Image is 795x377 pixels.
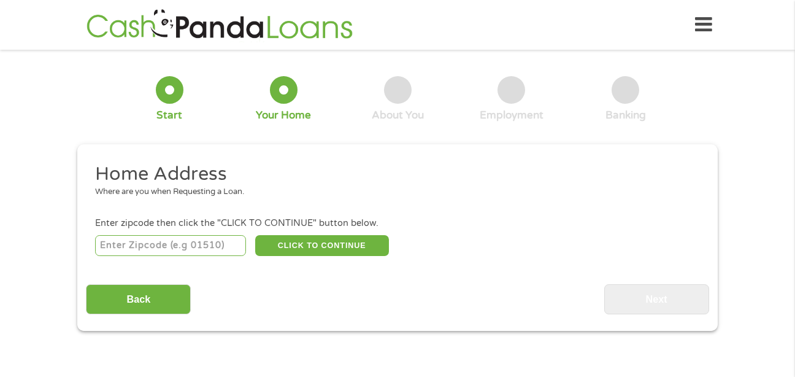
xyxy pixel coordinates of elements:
button: CLICK TO CONTINUE [255,235,389,256]
input: Back [86,284,191,314]
input: Next [604,284,709,314]
input: Enter Zipcode (e.g 01510) [95,235,247,256]
div: Where are you when Requesting a Loan. [95,186,691,198]
div: About You [372,109,424,122]
div: Enter zipcode then click the "CLICK TO CONTINUE" button below. [95,217,700,230]
div: Employment [480,109,543,122]
h2: Home Address [95,162,691,187]
div: Your Home [256,109,311,122]
div: Banking [605,109,646,122]
img: GetLoanNow Logo [83,7,356,42]
div: Start [156,109,182,122]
